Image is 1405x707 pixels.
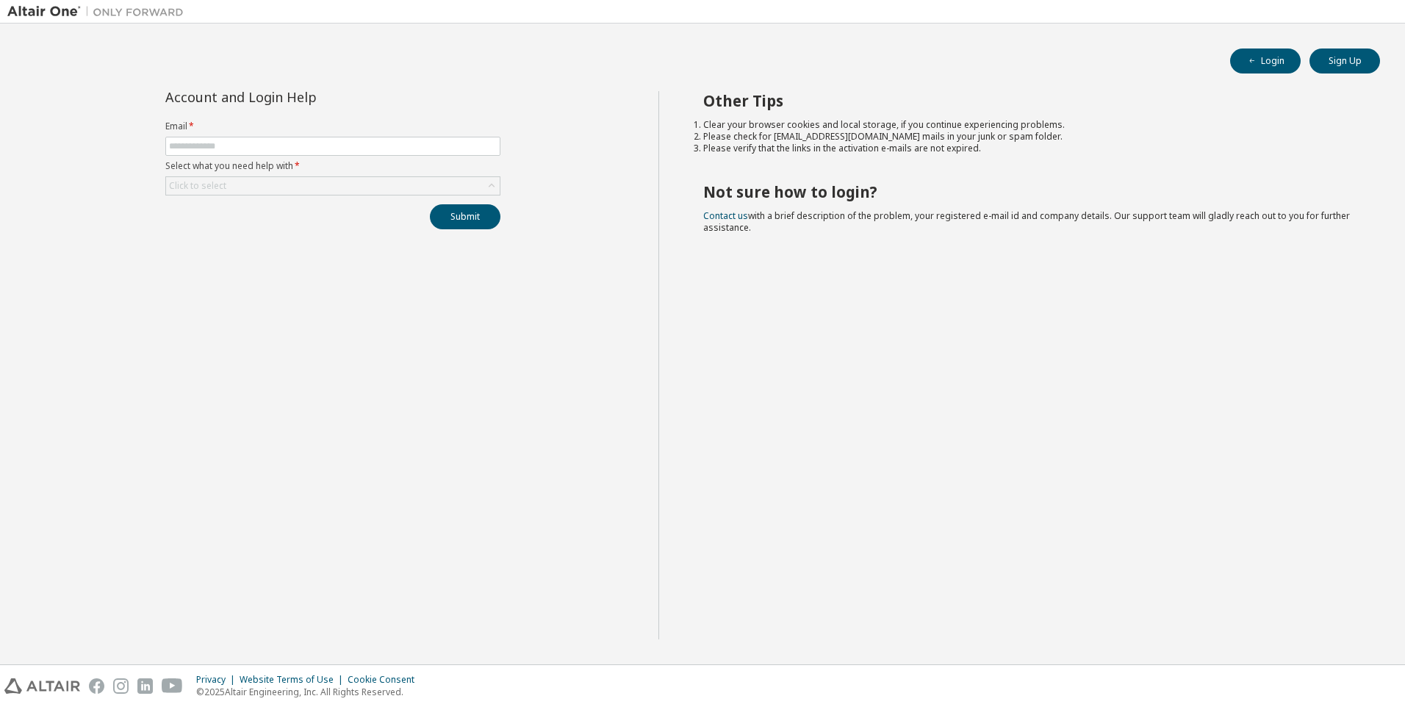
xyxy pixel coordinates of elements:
p: © 2025 Altair Engineering, Inc. All Rights Reserved. [196,686,423,698]
label: Email [165,121,500,132]
img: facebook.svg [89,678,104,694]
label: Select what you need help with [165,160,500,172]
img: linkedin.svg [137,678,153,694]
img: Altair One [7,4,191,19]
li: Please verify that the links in the activation e-mails are not expired. [703,143,1354,154]
button: Login [1230,49,1301,73]
h2: Not sure how to login? [703,182,1354,201]
button: Submit [430,204,500,229]
button: Sign Up [1309,49,1380,73]
div: Account and Login Help [165,91,434,103]
a: Contact us [703,209,748,222]
span: with a brief description of the problem, your registered e-mail id and company details. Our suppo... [703,209,1350,234]
h2: Other Tips [703,91,1354,110]
li: Clear your browser cookies and local storage, if you continue experiencing problems. [703,119,1354,131]
li: Please check for [EMAIL_ADDRESS][DOMAIN_NAME] mails in your junk or spam folder. [703,131,1354,143]
div: Cookie Consent [348,674,423,686]
div: Privacy [196,674,240,686]
div: Website Terms of Use [240,674,348,686]
div: Click to select [166,177,500,195]
img: instagram.svg [113,678,129,694]
div: Click to select [169,180,226,192]
img: youtube.svg [162,678,183,694]
img: altair_logo.svg [4,678,80,694]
